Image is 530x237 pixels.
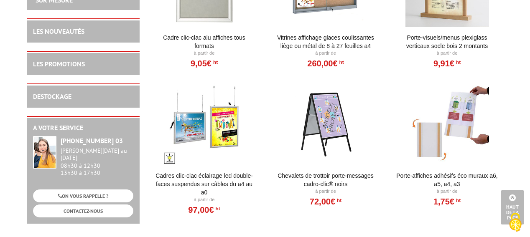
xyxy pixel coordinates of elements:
img: widget-service.jpg [33,136,56,169]
a: DESTOCKAGE [33,92,71,101]
a: LES NOUVEAUTÉS [33,27,84,35]
sup: HT [454,197,461,203]
p: À partir de [274,50,377,57]
sup: HT [335,197,341,203]
a: 9,05€HT [191,61,218,66]
a: 1,75€HT [433,199,461,204]
sup: HT [454,59,461,65]
div: [PERSON_NAME][DATE] au [DATE] [61,147,133,161]
sup: HT [214,206,220,212]
p: À partir de [395,188,499,195]
a: CONTACTEZ-NOUS [33,204,133,217]
a: Cadres clic-clac éclairage LED double-faces suspendus sur câbles du A4 au A0 [153,171,256,197]
div: 08h30 à 12h30 13h30 à 17h30 [61,147,133,176]
a: 260,00€HT [307,61,344,66]
p: À partir de [153,197,256,203]
a: Porte-Visuels/Menus Plexiglass Verticaux Socle Bois 2 Montants [395,33,499,50]
sup: HT [211,59,218,65]
a: 72,00€HT [310,199,341,204]
a: 97,00€HT [188,207,220,212]
p: À partir de [153,50,256,57]
strong: [PHONE_NUMBER] 03 [61,136,123,145]
h2: A votre service [33,124,133,132]
p: À partir de [395,50,499,57]
button: Cookies (fenêtre modale) [501,209,530,237]
a: Haut de la page [501,190,524,224]
a: 9,91€HT [433,61,461,66]
a: Chevalets de trottoir porte-messages Cadro-Clic® Noirs [274,171,377,188]
a: Porte-affiches adhésifs éco muraux A6, A5, A4, A3 [395,171,499,188]
a: LES PROMOTIONS [33,60,85,68]
a: Vitrines affichage glaces coulissantes liège ou métal de 8 à 27 feuilles A4 [274,33,377,50]
sup: HT [338,59,344,65]
img: Cookies (fenêtre modale) [505,212,526,233]
p: À partir de [274,188,377,195]
a: Cadre Clic-Clac Alu affiches tous formats [153,33,256,50]
a: ON VOUS RAPPELLE ? [33,189,133,202]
